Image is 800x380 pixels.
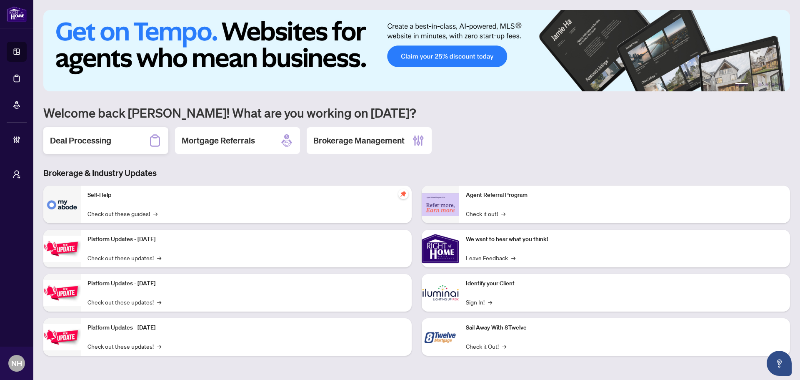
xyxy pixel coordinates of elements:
[466,235,783,244] p: We want to hear what you think!
[12,170,21,179] span: user-switch
[157,297,161,307] span: →
[765,83,768,86] button: 4
[87,342,161,351] a: Check out these updates!→
[466,323,783,332] p: Sail Away With 8Twelve
[735,83,748,86] button: 1
[87,297,161,307] a: Check out these updates!→
[502,342,506,351] span: →
[466,253,515,262] a: Leave Feedback→
[466,191,783,200] p: Agent Referral Program
[43,167,790,179] h3: Brokerage & Industry Updates
[87,279,405,288] p: Platform Updates - [DATE]
[466,209,505,218] a: Check it out!→
[157,253,161,262] span: →
[157,342,161,351] span: →
[87,323,405,332] p: Platform Updates - [DATE]
[182,135,255,146] h2: Mortgage Referrals
[422,274,459,312] img: Identify your Client
[778,83,782,86] button: 6
[153,209,157,218] span: →
[466,279,783,288] p: Identify your Client
[43,236,81,262] img: Platform Updates - July 21, 2025
[422,318,459,356] img: Sail Away With 8Twelve
[488,297,492,307] span: →
[772,83,775,86] button: 5
[43,105,790,121] h1: Welcome back [PERSON_NAME]! What are you working on [DATE]?
[43,280,81,306] img: Platform Updates - July 8, 2025
[466,297,492,307] a: Sign In!→
[43,186,81,223] img: Self-Help
[43,324,81,350] img: Platform Updates - June 23, 2025
[758,83,762,86] button: 3
[43,10,790,91] img: Slide 0
[422,230,459,267] img: We want to hear what you think!
[752,83,755,86] button: 2
[87,235,405,244] p: Platform Updates - [DATE]
[398,189,408,199] span: pushpin
[87,191,405,200] p: Self-Help
[466,342,506,351] a: Check it Out!→
[313,135,405,146] h2: Brokerage Management
[7,6,27,22] img: logo
[767,351,792,376] button: Open asap
[11,357,22,369] span: NH
[87,209,157,218] a: Check out these guides!→
[501,209,505,218] span: →
[87,253,161,262] a: Check out these updates!→
[422,193,459,216] img: Agent Referral Program
[50,135,111,146] h2: Deal Processing
[511,253,515,262] span: →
